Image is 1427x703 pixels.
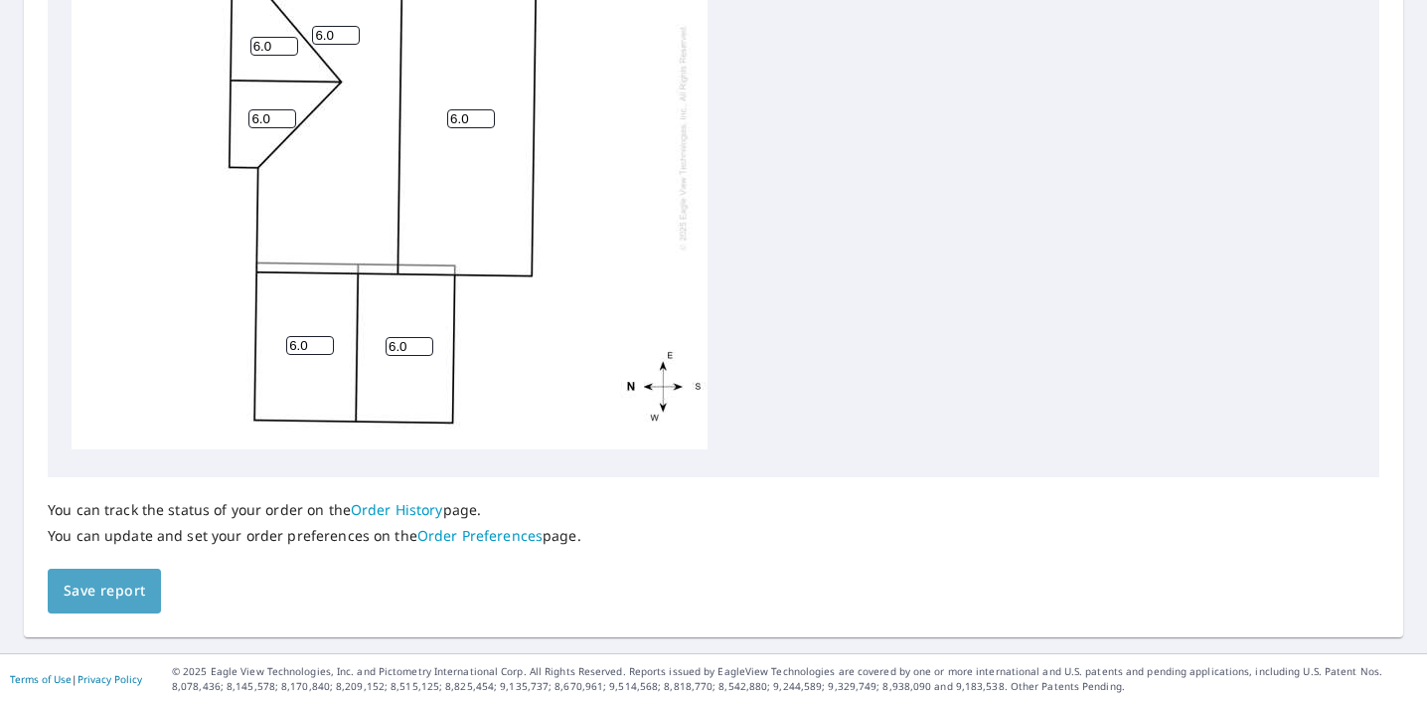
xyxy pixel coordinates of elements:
[48,527,581,545] p: You can update and set your order preferences on the page.
[172,664,1417,694] p: © 2025 Eagle View Technologies, Inc. and Pictometry International Corp. All Rights Reserved. Repo...
[351,500,443,519] a: Order History
[64,579,145,604] span: Save report
[10,673,142,685] p: |
[78,672,142,686] a: Privacy Policy
[48,569,161,614] button: Save report
[10,672,72,686] a: Terms of Use
[48,501,581,519] p: You can track the status of your order on the page.
[417,526,543,545] a: Order Preferences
